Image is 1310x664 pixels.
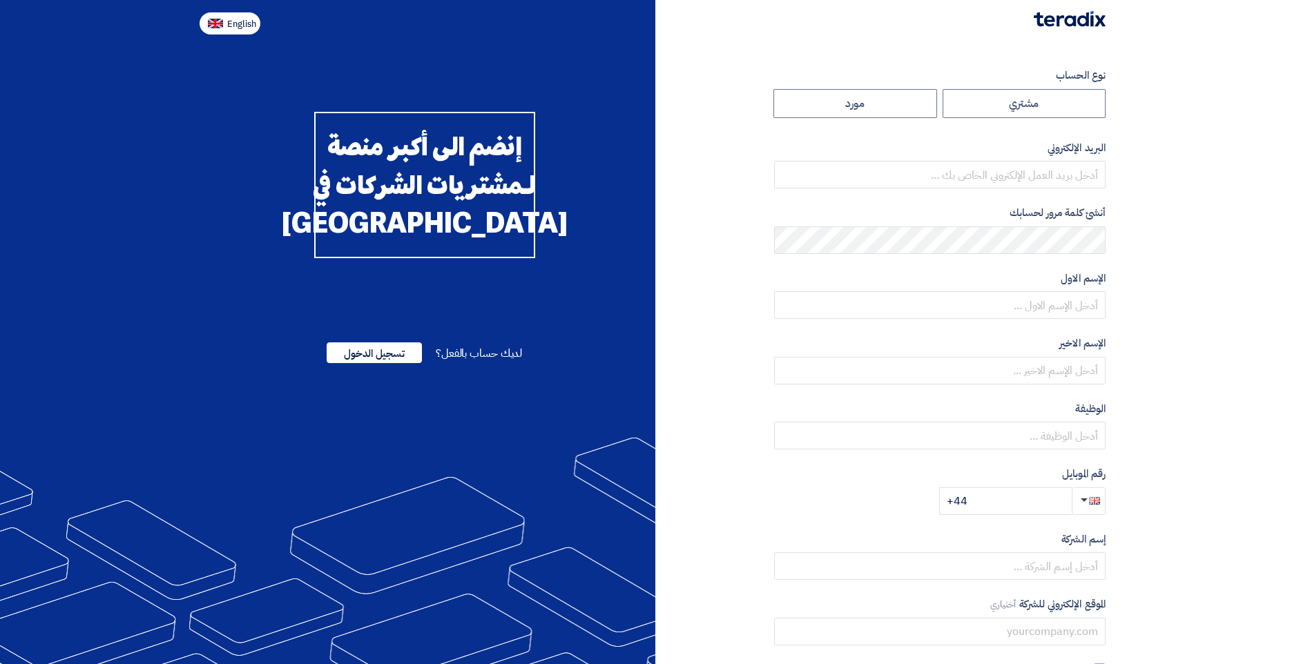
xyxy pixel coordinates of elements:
[200,12,260,35] button: English
[943,89,1106,118] label: مشتري
[774,401,1106,417] label: الوظيفة
[774,205,1106,221] label: أنشئ كلمة مرور لحسابك
[436,345,522,362] span: لديك حساب بالفعل؟
[774,291,1106,319] input: أدخل الإسم الاول ...
[774,596,1106,612] label: الموقع الإلكتروني للشركة
[1034,11,1106,27] img: Teradix logo
[773,89,937,118] label: مورد
[774,531,1106,547] label: إسم الشركة
[774,618,1106,645] input: yourcompany.com
[774,466,1106,482] label: رقم الموبايل
[774,552,1106,580] input: أدخل إسم الشركة ...
[774,422,1106,449] input: أدخل الوظيفة ...
[774,161,1106,188] input: أدخل بريد العمل الإلكتروني الخاص بك ...
[774,271,1106,286] label: الإسم الاول
[774,68,1106,84] label: نوع الحساب
[314,112,535,258] div: إنضم الى أكبر منصة لـمشتريات الشركات في [GEOGRAPHIC_DATA]
[227,19,256,29] span: English
[327,342,422,363] span: تسجيل الدخول
[774,357,1106,384] input: أدخل الإسم الاخير ...
[327,345,422,362] a: تسجيل الدخول
[774,335,1106,351] label: الإسم الاخير
[774,140,1106,156] label: البريد الإلكتروني
[939,487,1072,515] input: أدخل رقم الموبايل ...
[208,19,223,29] img: en-US.png
[990,598,1017,611] span: أختياري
